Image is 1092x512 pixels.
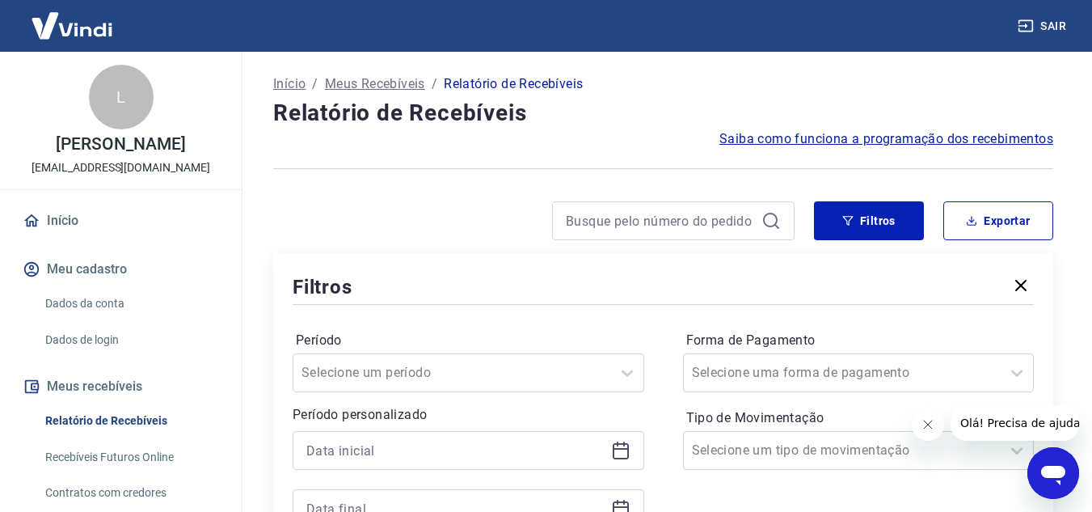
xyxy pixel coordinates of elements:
[293,274,352,300] h5: Filtros
[325,74,425,94] a: Meus Recebíveis
[39,287,222,320] a: Dados da conta
[306,438,605,463] input: Data inicial
[1014,11,1073,41] button: Sair
[273,74,306,94] a: Início
[943,201,1053,240] button: Exportar
[19,252,222,287] button: Meu cadastro
[912,408,944,441] iframe: Fechar mensagem
[686,408,1031,428] label: Tipo de Movimentação
[10,11,136,24] span: Olá! Precisa de ajuda?
[293,405,644,425] p: Período personalizado
[312,74,318,94] p: /
[56,136,185,153] p: [PERSON_NAME]
[39,441,222,474] a: Recebíveis Futuros Online
[32,159,210,176] p: [EMAIL_ADDRESS][DOMAIN_NAME]
[39,404,222,438] a: Relatório de Recebíveis
[432,74,437,94] p: /
[719,129,1053,149] a: Saiba como funciona a programação dos recebimentos
[39,324,222,357] a: Dados de login
[566,209,755,233] input: Busque pelo número do pedido
[273,97,1053,129] h4: Relatório de Recebíveis
[19,369,222,404] button: Meus recebíveis
[19,203,222,239] a: Início
[1027,447,1079,499] iframe: Botão para abrir a janela de mensagens
[686,331,1031,350] label: Forma de Pagamento
[296,331,641,350] label: Período
[951,405,1079,441] iframe: Mensagem da empresa
[39,476,222,510] a: Contratos com credores
[814,201,924,240] button: Filtros
[19,1,124,50] img: Vindi
[444,74,583,94] p: Relatório de Recebíveis
[89,65,154,129] div: L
